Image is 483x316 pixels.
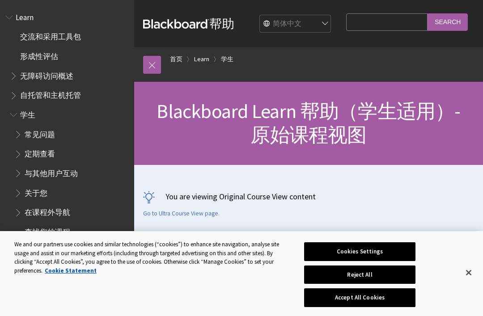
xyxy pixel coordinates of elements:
button: Cookies Settings [304,242,415,261]
button: Accept All Cookies [304,288,415,307]
a: Learn [194,54,209,65]
p: You are viewing Original Course View content [143,191,474,202]
a: 学生 [221,54,233,65]
span: 学生 [20,107,35,119]
span: 常见问题 [25,127,55,139]
span: 关于您 [25,185,47,198]
span: 交流和采用工具包 [20,29,81,42]
select: Site Language Selector [260,15,331,33]
input: Search [428,13,468,31]
span: 查找您的课程 [25,224,70,236]
a: More information about your privacy, opens in a new tab [45,267,97,274]
button: Close [459,263,479,282]
span: 形成性评估 [20,49,58,61]
a: 首页 [170,54,182,65]
span: 自托管和主机托管 [20,88,81,100]
span: Learn [16,10,34,22]
span: 与其他用户互动 [25,166,78,178]
button: Reject All [304,265,415,284]
span: 在课程外导航 [25,205,70,217]
span: 定期查看 [25,147,55,159]
a: Go to Ultra Course View page. [143,210,220,218]
div: We and our partners use cookies and similar technologies (“cookies”) to enhance site navigation, ... [14,240,290,275]
span: Blackboard Learn 帮助（学生适用）- 原始课程视图 [157,99,460,147]
strong: Blackboard [143,19,209,29]
a: Blackboard帮助 [143,16,234,32]
span: 无障碍访问概述 [20,68,73,80]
